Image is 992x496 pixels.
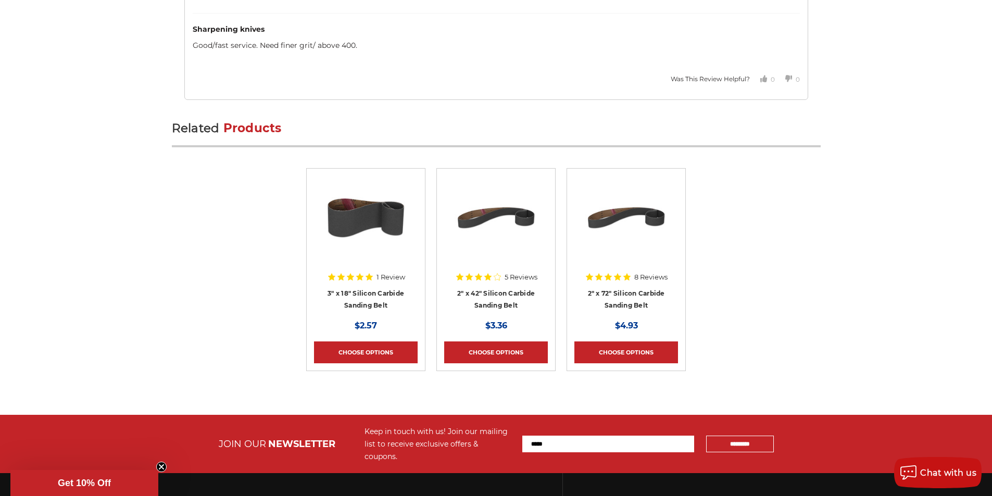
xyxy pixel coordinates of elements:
[750,67,775,92] button: Votes Up
[585,176,668,259] img: 2" x 72" Silicon Carbide File Belt
[156,462,167,472] button: Close teaser
[671,74,750,84] div: Was This Review Helpful?
[376,274,405,281] span: 1 Review
[260,41,357,50] span: Need finer grit/ above 400.
[771,75,775,83] span: 0
[574,341,678,363] a: Choose Options
[505,274,537,281] span: 5 Reviews
[485,321,507,330] span: $3.36
[193,24,800,35] div: Sharpening knives
[314,176,418,275] a: 3" x 18" Silicon Carbide File Belt
[328,289,404,309] a: 3" x 18" Silicon Carbide Sanding Belt
[223,121,282,135] span: Products
[10,470,158,496] div: Get 10% OffClose teaser
[455,176,538,259] img: 2" x 42" Silicon Carbide File Belt
[58,478,111,488] span: Get 10% Off
[193,41,260,50] span: Good/fast service.
[920,468,976,478] span: Chat with us
[444,176,548,275] a: 2" x 42" Silicon Carbide File Belt
[796,75,800,83] span: 0
[268,438,335,450] span: NEWSLETTER
[574,176,678,275] a: 2" x 72" Silicon Carbide File Belt
[457,289,535,309] a: 2" x 42" Silicon Carbide Sanding Belt
[588,289,665,309] a: 2" x 72" Silicon Carbide Sanding Belt
[775,67,800,92] button: Votes Down
[365,425,512,463] div: Keep in touch with us! Join our mailing list to receive exclusive offers & coupons.
[324,176,408,259] img: 3" x 18" Silicon Carbide File Belt
[444,341,548,363] a: Choose Options
[634,274,668,281] span: 8 Reviews
[894,457,982,488] button: Chat with us
[355,321,377,330] span: $2.57
[314,341,418,363] a: Choose Options
[219,438,266,450] span: JOIN OUR
[172,121,220,135] span: Related
[615,321,638,330] span: $4.93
